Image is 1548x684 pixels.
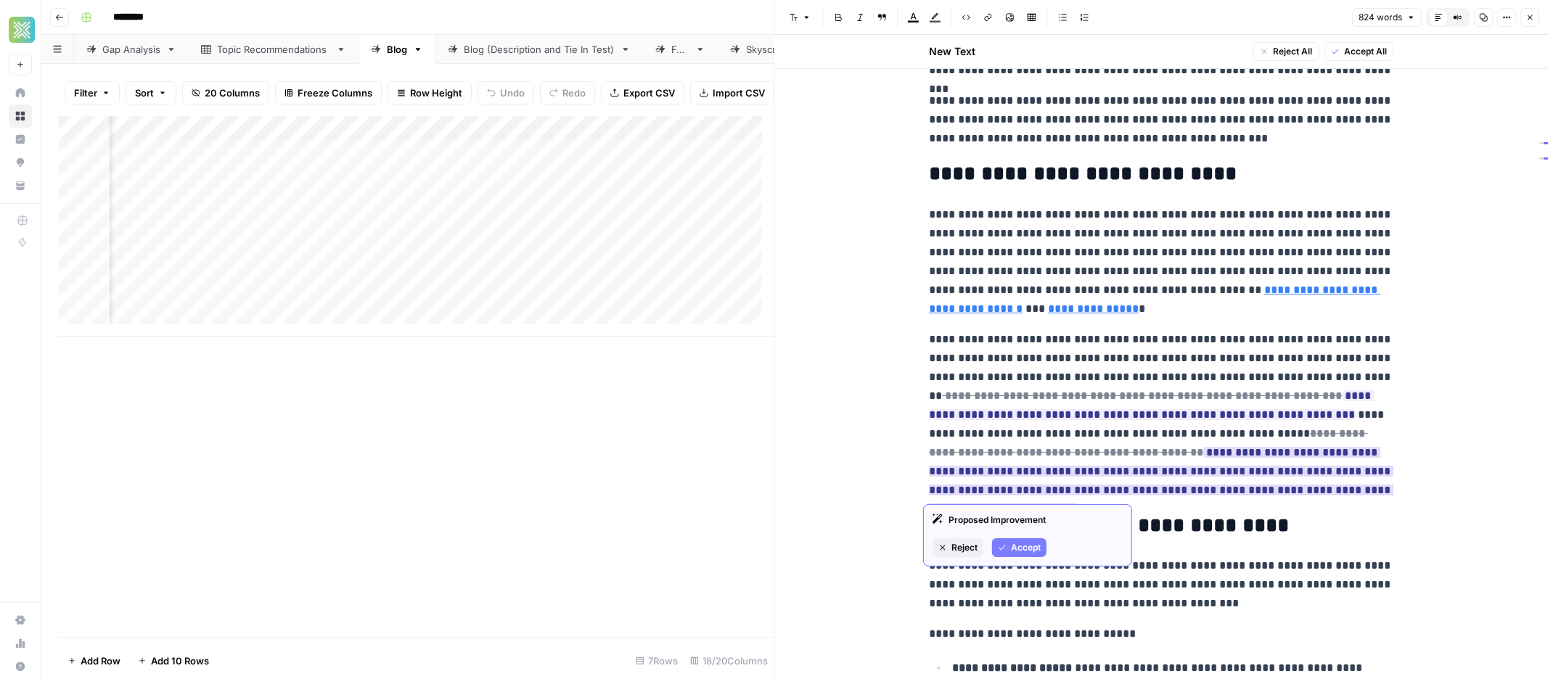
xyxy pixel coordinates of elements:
button: Import CSV [690,81,774,104]
a: Opportunities [9,151,32,174]
span: Import CSV [713,86,765,100]
button: Redo [540,81,595,104]
img: Xponent21 Logo [9,17,35,43]
button: Help + Support [9,655,32,678]
span: Redo [562,86,586,100]
div: 18/20 Columns [684,649,774,672]
button: Accept All [1324,42,1393,61]
a: Insights [9,128,32,151]
button: Filter [65,81,120,104]
a: Skyscraper [718,35,826,64]
button: Reject [933,538,983,557]
button: Add Row [59,649,129,672]
button: Undo [478,81,534,104]
div: Proposed Improvement [933,514,1123,527]
span: Add Row [81,654,120,668]
button: Export CSV [601,81,684,104]
span: Accept All [1344,45,1387,58]
a: Browse [9,104,32,128]
a: Settings [9,609,32,632]
div: 7 Rows [630,649,684,672]
span: Accept [1011,541,1041,554]
div: Blog [387,42,407,57]
div: Gap Analysis [102,42,160,57]
a: Home [9,81,32,104]
span: Sort [135,86,154,100]
a: Your Data [9,174,32,197]
a: Usage [9,632,32,655]
h2: New Text [929,44,975,59]
div: FAQ [671,42,689,57]
div: Blog (Description and Tie In Test) [464,42,615,57]
button: Reject All [1253,42,1319,61]
span: Export CSV [623,86,675,100]
button: 20 Columns [182,81,269,104]
div: Skyscraper [746,42,798,57]
a: Blog [359,35,435,64]
a: Blog (Description and Tie In Test) [435,35,643,64]
button: Row Height [388,81,472,104]
span: Freeze Columns [298,86,372,100]
button: Add 10 Rows [129,649,218,672]
span: Row Height [410,86,462,100]
div: Topic Recommendations [217,42,330,57]
span: Add 10 Rows [151,654,209,668]
button: Workspace: Xponent21 [9,12,32,48]
button: Freeze Columns [275,81,382,104]
a: Gap Analysis [74,35,189,64]
span: 824 words [1359,11,1402,24]
span: Reject [951,541,978,554]
a: Topic Recommendations [189,35,359,64]
span: Undo [500,86,525,100]
span: Reject All [1273,45,1312,58]
a: FAQ [643,35,718,64]
button: 824 words [1352,8,1422,27]
span: 20 Columns [205,86,260,100]
span: Filter [74,86,97,100]
button: Sort [126,81,176,104]
button: Accept [992,538,1047,557]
